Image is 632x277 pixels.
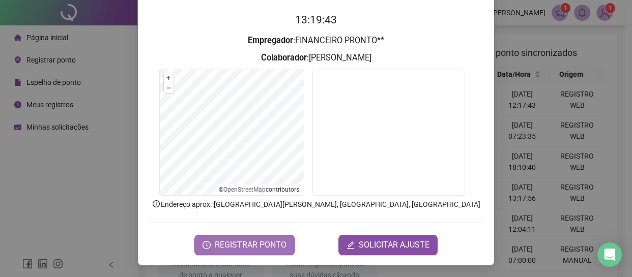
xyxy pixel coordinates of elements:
[597,242,622,267] div: Open Intercom Messenger
[164,83,174,93] button: –
[215,239,286,251] span: REGISTRAR PONTO
[223,186,266,193] a: OpenStreetMap
[150,34,482,47] h3: : FINANCEIRO PRONTO**
[261,53,307,63] strong: Colaborador
[295,14,337,26] time: 13:19:43
[338,235,438,255] button: editSOLICITAR AJUSTE
[203,241,211,249] span: clock-circle
[248,36,293,45] strong: Empregador
[150,199,482,210] p: Endereço aprox. : [GEOGRAPHIC_DATA][PERSON_NAME], [GEOGRAPHIC_DATA], [GEOGRAPHIC_DATA]
[152,199,161,208] span: info-circle
[359,239,429,251] span: SOLICITAR AJUSTE
[150,51,482,65] h3: : [PERSON_NAME]
[219,186,301,193] li: © contributors.
[347,241,355,249] span: edit
[164,73,174,83] button: +
[194,235,295,255] button: REGISTRAR PONTO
